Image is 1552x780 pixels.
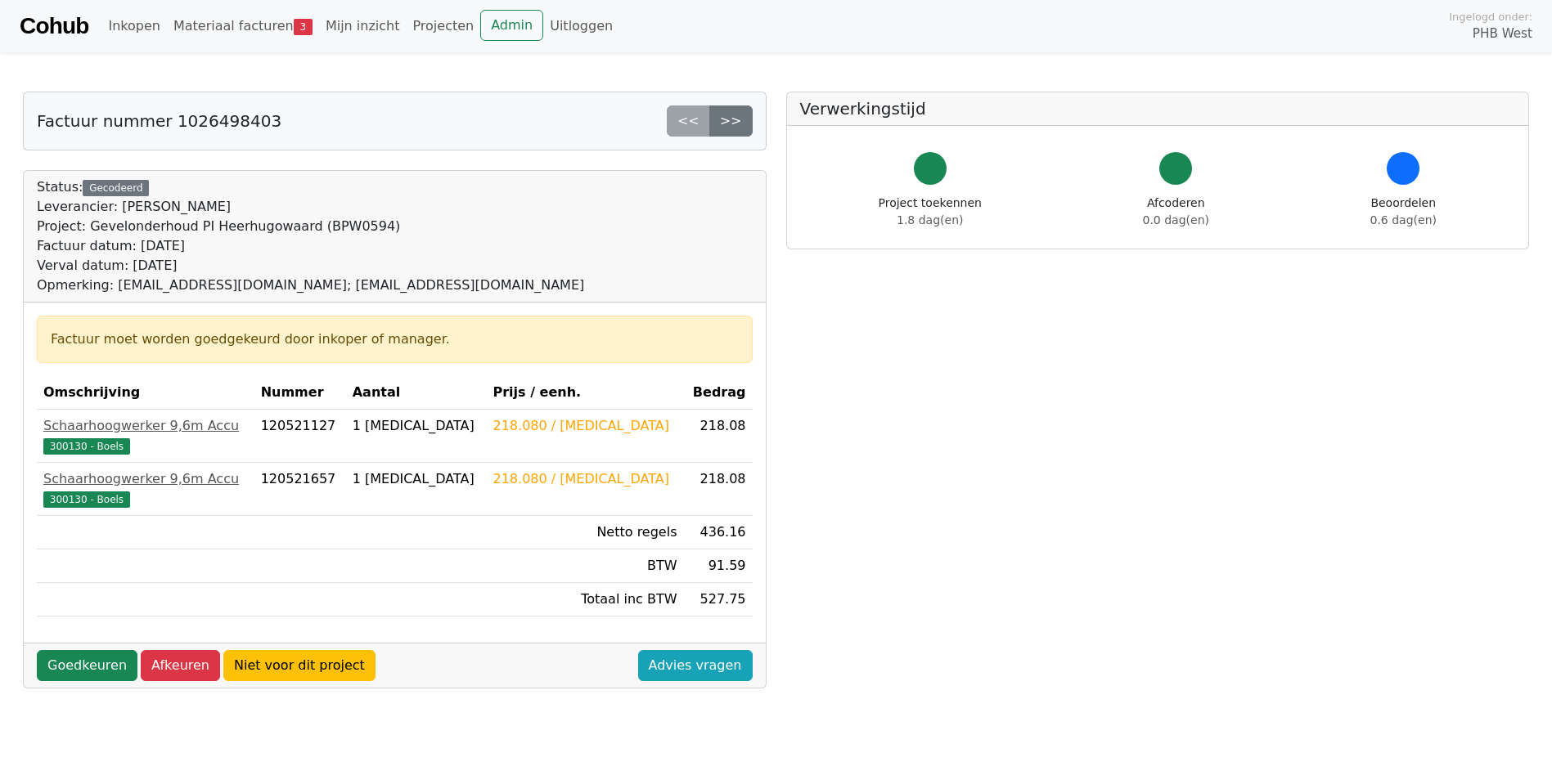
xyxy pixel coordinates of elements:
a: Goedkeuren [37,650,137,681]
div: Status: [37,177,584,295]
div: Verval datum: [DATE] [37,256,584,276]
span: PHB West [1473,25,1532,43]
td: Netto regels [487,516,684,549]
span: Ingelogd onder: [1449,9,1532,25]
div: Gecodeerd [83,180,149,196]
a: Admin [480,10,543,41]
div: Opmerking: [EMAIL_ADDRESS][DOMAIN_NAME]; [EMAIL_ADDRESS][DOMAIN_NAME] [37,276,584,295]
a: Cohub [20,7,88,46]
a: Schaarhoogwerker 9,6m Accu300130 - Boels [43,416,248,455]
td: 120521657 [254,463,346,516]
td: 218.08 [683,410,752,463]
td: 218.08 [683,463,752,516]
td: Totaal inc BTW [487,583,684,616]
a: Schaarhoogwerker 9,6m Accu300130 - Boels [43,469,248,509]
div: Schaarhoogwerker 9,6m Accu [43,416,248,436]
div: Factuur datum: [DATE] [37,236,584,256]
div: Afcoderen [1143,195,1209,229]
a: >> [709,105,753,137]
div: 1 [MEDICAL_DATA] [353,416,480,436]
span: 0.0 dag(en) [1143,213,1209,226]
div: Beoordelen [1370,195,1437,229]
span: 0.6 dag(en) [1370,213,1437,226]
a: Afkeuren [141,650,220,681]
th: Nummer [254,376,346,410]
td: 120521127 [254,410,346,463]
th: Prijs / eenh. [487,376,684,410]
td: 436.16 [683,516,752,549]
a: Projecten [406,10,480,43]
td: 91.59 [683,549,752,583]
div: Factuur moet worden goedgekeurd door inkoper of manager. [51,329,739,349]
span: 3 [294,19,313,35]
h5: Factuur nummer 1026498403 [37,111,281,131]
div: 218.080 / [MEDICAL_DATA] [493,416,677,436]
div: 218.080 / [MEDICAL_DATA] [493,469,677,489]
th: Aantal [346,376,487,410]
h5: Verwerkingstijd [800,99,1516,119]
a: Uitloggen [543,10,619,43]
div: Leverancier: [PERSON_NAME] [37,197,584,217]
a: Mijn inzicht [319,10,407,43]
div: Project: Gevelonderhoud PI Heerhugowaard (BPW0594) [37,217,584,236]
div: 1 [MEDICAL_DATA] [353,469,480,489]
a: Inkopen [101,10,166,43]
th: Omschrijving [37,376,254,410]
a: Advies vragen [638,650,753,681]
div: Project toekennen [879,195,982,229]
span: 300130 - Boels [43,438,130,455]
a: Materiaal facturen3 [167,10,319,43]
a: Niet voor dit project [223,650,376,681]
span: 300130 - Boels [43,491,130,508]
td: 527.75 [683,583,752,616]
span: 1.8 dag(en) [897,213,963,226]
td: BTW [487,549,684,583]
th: Bedrag [683,376,752,410]
div: Schaarhoogwerker 9,6m Accu [43,469,248,489]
